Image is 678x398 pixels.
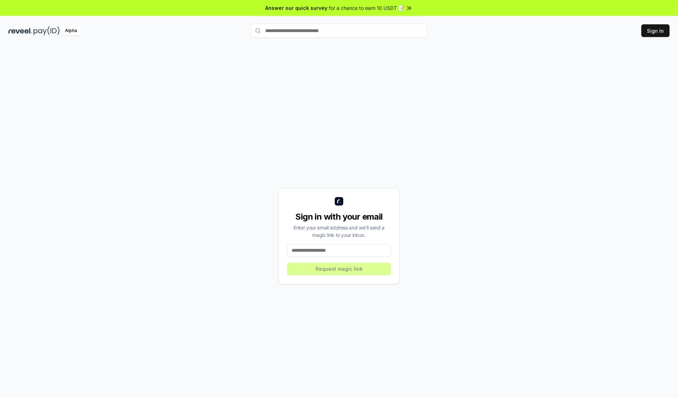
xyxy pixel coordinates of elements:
div: Enter your email address and we’ll send a magic link to your inbox. [287,224,391,239]
span: for a chance to earn 10 USDT 📝 [329,4,404,12]
div: Alpha [61,26,81,35]
img: reveel_dark [8,26,32,35]
img: pay_id [34,26,60,35]
span: Answer our quick survey [265,4,327,12]
button: Sign In [641,24,670,37]
img: logo_small [335,197,343,206]
div: Sign in with your email [287,211,391,222]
